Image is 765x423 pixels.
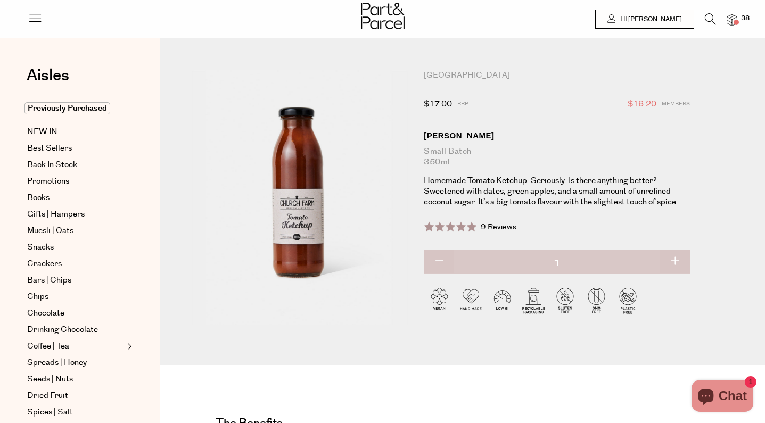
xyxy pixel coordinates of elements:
[612,285,644,316] img: P_P-ICONS-Live_Bec_V11_Plastic_Free.svg
[549,285,581,316] img: P_P-ICONS-Live_Bec_V11_Gluten_Free.svg
[192,70,408,325] img: Tomato Ketchup
[27,340,69,353] span: Coffee | Tea
[27,208,85,221] span: Gifts | Hampers
[27,159,77,171] span: Back In Stock
[27,291,124,303] a: Chips
[424,285,455,316] img: P_P-ICONS-Live_Bec_V11_Vegan.svg
[27,68,69,94] a: Aisles
[662,97,690,111] span: Members
[27,324,98,336] span: Drinking Chocolate
[27,159,124,171] a: Back In Stock
[27,406,124,419] a: Spices | Salt
[27,126,124,138] a: NEW IN
[27,356,87,369] span: Spreads | Honey
[27,64,69,87] span: Aisles
[518,285,549,316] img: P_P-ICONS-Live_Bec_V11_Recyclable_Packaging.svg
[27,142,72,155] span: Best Sellers
[27,324,124,336] a: Drinking Chocolate
[595,10,694,29] a: Hi [PERSON_NAME]
[27,225,124,237] a: Muesli | Oats
[738,14,752,23] span: 38
[581,285,612,316] img: P_P-ICONS-Live_Bec_V11_GMO_Free.svg
[27,389,124,402] a: Dried Fruit
[618,15,682,24] span: Hi [PERSON_NAME]
[455,285,487,316] img: P_P-ICONS-Live_Bec_V11_Handmade.svg
[424,176,690,208] p: Homemade Tomato Ketchup. Seriously. Is there anything better? Sweetened with dates, green apples,...
[481,222,516,233] span: 9 Reviews
[27,241,124,254] a: Snacks
[688,380,756,414] inbox-online-store-chat: Shopify online store chat
[27,126,57,138] span: NEW IN
[27,274,124,287] a: Bars | Chips
[27,241,54,254] span: Snacks
[457,97,468,111] span: RRP
[27,356,124,369] a: Spreads | Honey
[424,70,690,81] div: [GEOGRAPHIC_DATA]
[361,3,405,29] img: Part&Parcel
[27,406,73,419] span: Spices | Salt
[27,258,124,270] a: Crackers
[24,102,110,114] span: Previously Purchased
[628,97,656,111] span: $16.20
[424,250,690,277] input: QTY Tomato Ketchup
[27,274,71,287] span: Bars | Chips
[27,307,124,320] a: Chocolate
[424,146,690,168] div: Small Batch 350ml
[27,291,48,303] span: Chips
[27,175,124,188] a: Promotions
[424,97,452,111] span: $17.00
[27,175,69,188] span: Promotions
[125,340,132,353] button: Expand/Collapse Coffee | Tea
[27,192,124,204] a: Books
[27,373,73,386] span: Seeds | Nuts
[424,130,690,141] div: [PERSON_NAME]
[27,258,62,270] span: Crackers
[27,389,68,402] span: Dried Fruit
[27,373,124,386] a: Seeds | Nuts
[727,14,737,26] a: 38
[27,225,73,237] span: Muesli | Oats
[27,208,124,221] a: Gifts | Hampers
[27,102,124,115] a: Previously Purchased
[27,142,124,155] a: Best Sellers
[487,285,518,316] img: P_P-ICONS-Live_Bec_V11_Low_Gi.svg
[27,340,124,353] a: Coffee | Tea
[27,192,50,204] span: Books
[27,307,64,320] span: Chocolate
